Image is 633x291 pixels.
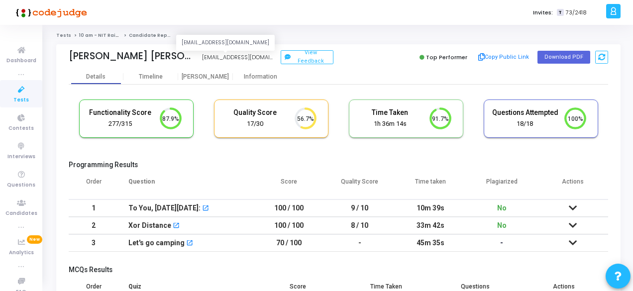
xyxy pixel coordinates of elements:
h5: Questions Attempted [492,108,558,117]
th: Order [69,172,118,199]
td: - [324,234,396,252]
th: Actions [537,172,608,199]
label: Invites: [533,8,553,17]
h5: Programming Results [69,161,608,169]
h5: MCQs Results [69,266,608,274]
div: Timeline [139,73,163,81]
td: 33m 42s [395,217,466,234]
span: Top Performer [426,53,467,61]
td: 70 / 100 [253,234,324,252]
span: Tests [13,96,29,104]
h5: Quality Score [222,108,289,117]
div: [EMAIL_ADDRESS][DOMAIN_NAME] [202,53,276,62]
span: Dashboard [6,57,36,65]
button: View Feedback [281,50,333,64]
span: 73/2418 [566,8,587,17]
th: Plagiarized [466,172,537,199]
span: New [27,235,42,244]
td: 45m 35s [395,234,466,252]
td: 100 / 100 [253,217,324,234]
span: Contests [8,124,34,133]
div: 277/315 [87,119,154,129]
div: 17/30 [222,119,289,129]
div: To You, [DATE][DATE]: [128,200,201,216]
td: 8 / 10 [324,217,396,234]
th: Quality Score [324,172,396,199]
span: Interviews [7,153,35,161]
div: 1h 36m 14s [357,119,423,129]
button: Copy Public Link [475,50,532,65]
nav: breadcrumb [56,32,621,39]
td: 3 [69,234,118,252]
td: 2 [69,217,118,234]
span: Questions [7,181,35,190]
span: Candidate Report [129,32,175,38]
span: No [497,221,507,229]
div: 18/18 [492,119,558,129]
th: Score [253,172,324,199]
div: Xor Distance [128,217,171,234]
div: Let's go camping [128,235,185,251]
mat-icon: open_in_new [202,205,209,212]
mat-icon: open_in_new [173,223,180,230]
span: T [557,9,563,16]
span: Analytics [9,249,34,257]
div: [PERSON_NAME] [PERSON_NAME] [69,50,197,62]
button: Download PDF [537,51,590,64]
td: 100 / 100 [253,199,324,217]
span: No [497,204,507,212]
div: Details [86,73,105,81]
h5: Functionality Score [87,108,154,117]
div: Information [233,73,288,81]
th: Time taken [395,172,466,199]
th: Question [118,172,253,199]
a: 10 am - NIT Raipur - Titan Engineering Intern 2026 [79,32,203,38]
div: [EMAIL_ADDRESS][DOMAIN_NAME] [176,35,275,51]
td: 9 / 10 [324,199,396,217]
td: 10m 39s [395,199,466,217]
img: logo [12,2,87,22]
span: - [500,239,503,247]
h5: Time Taken [357,108,423,117]
div: [PERSON_NAME] [178,73,233,81]
a: Tests [56,32,71,38]
mat-icon: open_in_new [186,240,193,247]
td: 1 [69,199,118,217]
span: Candidates [5,209,37,218]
